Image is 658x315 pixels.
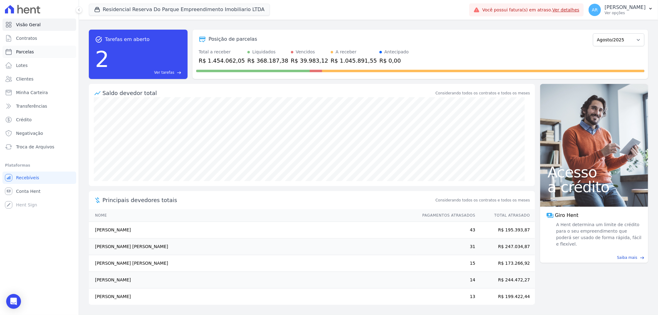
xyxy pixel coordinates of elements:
div: Antecipado [384,49,409,55]
td: R$ 247.034,87 [476,238,535,255]
span: Parcelas [16,49,34,55]
th: Pagamentos Atrasados [416,209,476,222]
span: AR [592,8,598,12]
td: R$ 244.472,27 [476,272,535,288]
span: Contratos [16,35,37,41]
a: Visão Geral [2,19,76,31]
div: R$ 1.045.891,55 [331,56,377,65]
div: Liquidados [252,49,276,55]
div: Open Intercom Messenger [6,294,21,309]
td: 15 [416,255,476,272]
th: Total Atrasado [476,209,535,222]
td: R$ 173.266,92 [476,255,535,272]
p: [PERSON_NAME] [605,4,646,10]
span: Negativação [16,130,43,136]
td: 31 [416,238,476,255]
span: Crédito [16,117,32,123]
a: Conta Hent [2,185,76,197]
span: A Hent determina um limite de crédito para o seu empreendimento que poderá ser usado de forma ráp... [555,222,642,247]
span: Giro Hent [555,212,578,219]
div: Plataformas [5,162,74,169]
td: 43 [416,222,476,238]
td: [PERSON_NAME] [89,272,416,288]
span: Recebíveis [16,175,39,181]
a: Troca de Arquivos [2,141,76,153]
div: R$ 0,00 [379,56,409,65]
button: Residencial Reserva Do Parque Empreendimento Imobiliario LTDA [89,4,270,15]
span: task_alt [95,36,102,43]
span: Transferências [16,103,47,109]
span: Visão Geral [16,22,41,28]
a: Minha Carteira [2,86,76,99]
div: R$ 368.187,38 [247,56,288,65]
div: Posição de parcelas [209,35,257,43]
button: AR [PERSON_NAME] Ver opções [584,1,658,19]
a: Ver tarefas east [112,70,181,75]
a: Contratos [2,32,76,44]
a: Clientes [2,73,76,85]
div: 2 [95,43,109,75]
span: Acesso [548,165,641,180]
span: a crédito [548,180,641,194]
a: Parcelas [2,46,76,58]
span: Principais devedores totais [102,196,434,204]
a: Crédito [2,114,76,126]
a: Lotes [2,59,76,72]
div: Considerando todos os contratos e todos os meses [436,90,530,96]
span: east [177,70,181,75]
div: Total a receber [199,49,245,55]
td: [PERSON_NAME] [PERSON_NAME] [89,238,416,255]
div: A receber [336,49,357,55]
div: R$ 1.454.062,05 [199,56,245,65]
div: R$ 39.983,12 [291,56,328,65]
a: Transferências [2,100,76,112]
span: Lotes [16,62,28,68]
span: Considerando todos os contratos e todos os meses [436,197,530,203]
td: [PERSON_NAME] [89,288,416,305]
span: Ver tarefas [154,70,174,75]
td: 13 [416,288,476,305]
span: Você possui fatura(s) em atraso. [482,7,579,13]
p: Ver opções [605,10,646,15]
a: Recebíveis [2,172,76,184]
span: Tarefas em aberto [105,36,150,43]
span: Troca de Arquivos [16,144,54,150]
a: Saiba mais east [544,255,644,260]
td: 14 [416,272,476,288]
td: R$ 195.393,87 [476,222,535,238]
span: east [640,255,644,260]
span: Minha Carteira [16,89,48,96]
span: Saiba mais [617,255,637,260]
a: Ver detalhes [552,7,580,12]
td: [PERSON_NAME] [PERSON_NAME] [89,255,416,272]
div: Saldo devedor total [102,89,434,97]
div: Vencidos [296,49,315,55]
td: [PERSON_NAME] [89,222,416,238]
td: R$ 199.422,44 [476,288,535,305]
span: Conta Hent [16,188,40,194]
span: Clientes [16,76,33,82]
th: Nome [89,209,416,222]
a: Negativação [2,127,76,139]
